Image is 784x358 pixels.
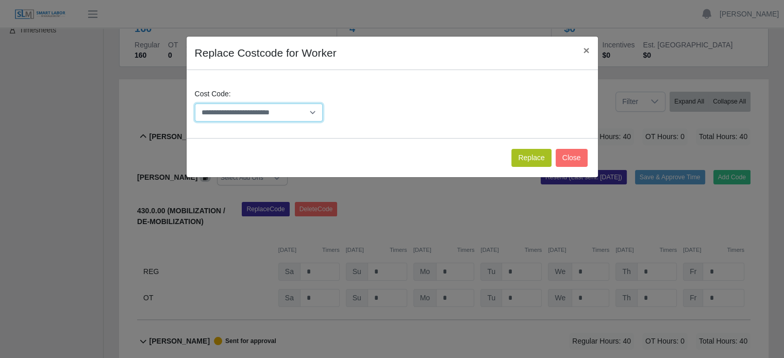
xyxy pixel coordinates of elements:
[556,149,588,167] button: Close
[575,37,597,64] button: Close
[195,45,337,61] h4: Replace Costcode for Worker
[583,44,589,56] span: ×
[511,149,551,167] button: Replace
[195,89,231,99] label: Cost Code:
